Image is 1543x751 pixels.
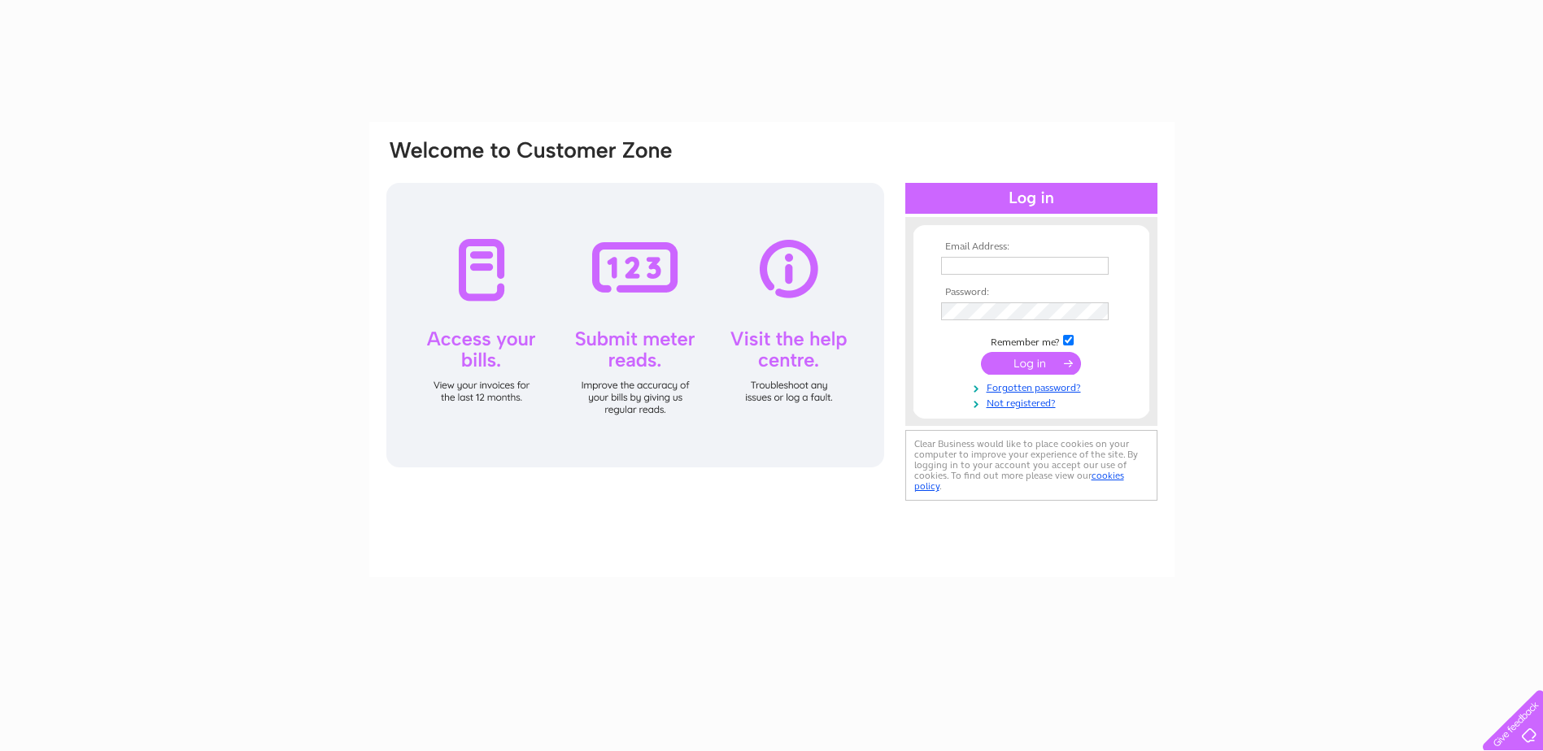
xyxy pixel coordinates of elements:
[941,379,1126,394] a: Forgotten password?
[914,470,1124,492] a: cookies policy
[937,241,1126,253] th: Email Address:
[937,287,1126,298] th: Password:
[981,352,1081,375] input: Submit
[941,394,1126,410] a: Not registered?
[937,332,1126,349] td: Remember me?
[905,430,1157,501] div: Clear Business would like to place cookies on your computer to improve your experience of the sit...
